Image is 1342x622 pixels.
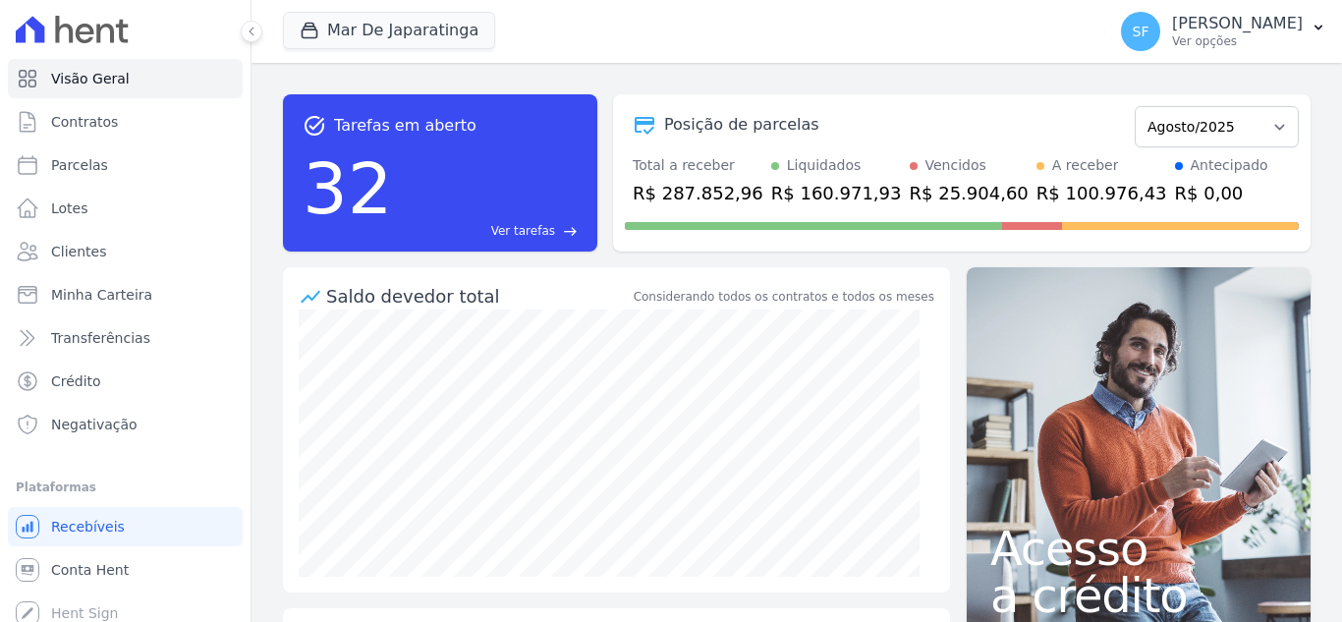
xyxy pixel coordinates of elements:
[51,155,108,175] span: Parcelas
[491,222,555,240] span: Ver tarefas
[1105,4,1342,59] button: SF [PERSON_NAME] Ver opções
[283,12,495,49] button: Mar De Japaratinga
[401,222,578,240] a: Ver tarefas east
[334,114,476,138] span: Tarefas em aberto
[633,155,763,176] div: Total a receber
[8,189,243,228] a: Lotes
[771,180,902,206] div: R$ 160.971,93
[990,525,1287,572] span: Acesso
[51,328,150,348] span: Transferências
[563,224,578,239] span: east
[51,560,129,580] span: Conta Hent
[8,59,243,98] a: Visão Geral
[303,114,326,138] span: task_alt
[326,283,630,310] div: Saldo devedor total
[51,415,138,434] span: Negativação
[51,198,88,218] span: Lotes
[51,517,125,537] span: Recebíveis
[51,285,152,305] span: Minha Carteira
[8,318,243,358] a: Transferências
[1191,155,1268,176] div: Antecipado
[8,145,243,185] a: Parcelas
[51,112,118,132] span: Contratos
[787,155,862,176] div: Liquidados
[8,102,243,141] a: Contratos
[8,362,243,401] a: Crédito
[1172,33,1303,49] p: Ver opções
[8,405,243,444] a: Negativação
[303,138,393,240] div: 32
[1036,180,1167,206] div: R$ 100.976,43
[8,275,243,314] a: Minha Carteira
[634,288,934,306] div: Considerando todos os contratos e todos os meses
[1133,25,1149,38] span: SF
[1175,180,1268,206] div: R$ 0,00
[925,155,986,176] div: Vencidos
[51,69,130,88] span: Visão Geral
[910,180,1029,206] div: R$ 25.904,60
[51,242,106,261] span: Clientes
[51,371,101,391] span: Crédito
[16,476,235,499] div: Plataformas
[8,550,243,590] a: Conta Hent
[664,113,819,137] div: Posição de parcelas
[1172,14,1303,33] p: [PERSON_NAME]
[8,232,243,271] a: Clientes
[990,572,1287,619] span: a crédito
[633,180,763,206] div: R$ 287.852,96
[8,507,243,546] a: Recebíveis
[1052,155,1119,176] div: A receber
